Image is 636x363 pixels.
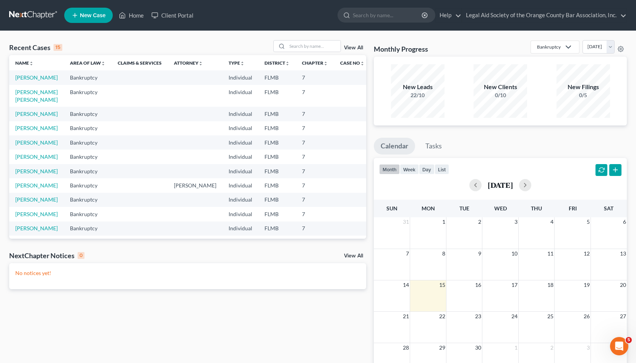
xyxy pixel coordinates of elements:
button: week [400,164,419,174]
button: month [379,164,400,174]
h2: [DATE] [488,181,513,189]
span: Tue [459,205,469,212]
span: 1 [514,343,518,352]
a: [PERSON_NAME] [15,111,58,117]
span: 7 [405,249,410,258]
span: 2 [477,217,482,226]
div: 0/10 [474,91,527,99]
div: New Clients [474,83,527,91]
td: Individual [222,121,258,135]
td: [PERSON_NAME] [168,178,222,192]
td: Individual [222,135,258,150]
td: Bankruptcy [64,207,112,221]
td: Individual [222,70,258,85]
p: No notices yet! [15,269,360,277]
span: 6 [622,217,627,226]
td: Individual [222,164,258,178]
td: FLMB [258,150,296,164]
a: [PERSON_NAME] [15,211,58,217]
td: 7 [296,164,334,178]
a: [PERSON_NAME] [15,168,58,174]
div: New Leads [391,83,445,91]
i: unfold_more [101,61,105,66]
span: 16 [474,280,482,290]
input: Search by name... [287,41,341,52]
a: [PERSON_NAME] [15,225,58,231]
span: 30 [474,343,482,352]
td: Bankruptcy [64,221,112,236]
span: 29 [438,343,446,352]
td: Individual [222,207,258,221]
span: 5 [586,217,591,226]
span: 28 [402,343,410,352]
td: FLMB [258,107,296,121]
a: [PERSON_NAME] [15,74,58,81]
td: 7 [296,85,334,107]
td: 7 [296,193,334,207]
td: 7 [296,236,334,250]
td: 7 [296,121,334,135]
span: 1 [441,217,446,226]
td: Bankruptcy [64,150,112,164]
td: Individual [222,150,258,164]
th: Claims & Services [112,55,168,70]
a: Home [115,8,148,22]
a: View All [344,253,363,259]
span: Thu [531,205,542,212]
iframe: Intercom live chat [610,337,628,355]
i: unfold_more [285,61,290,66]
span: 25 [547,312,554,321]
span: 31 [402,217,410,226]
a: [PERSON_NAME] [15,182,58,189]
span: 11 [547,249,554,258]
span: 27 [619,312,627,321]
button: day [419,164,435,174]
div: Bankruptcy [537,44,561,50]
td: FLMB [258,236,296,250]
div: NextChapter Notices [9,251,84,260]
i: unfold_more [198,61,203,66]
i: unfold_more [323,61,328,66]
td: Bankruptcy [64,236,112,250]
span: 15 [438,280,446,290]
span: New Case [80,13,105,18]
div: 0/5 [556,91,610,99]
a: View All [344,45,363,50]
a: Help [436,8,461,22]
span: 21 [402,312,410,321]
td: 7 [296,70,334,85]
td: 7 [296,207,334,221]
td: 7 [296,178,334,192]
td: 7 [296,150,334,164]
span: Mon [422,205,435,212]
span: Wed [494,205,507,212]
td: FLMB [258,221,296,236]
td: 7 [296,107,334,121]
button: list [435,164,449,174]
a: Case Nounfold_more [340,60,365,66]
span: Sun [386,205,397,212]
i: unfold_more [240,61,245,66]
td: Individual [222,221,258,236]
span: 24 [511,312,518,321]
a: Area of Lawunfold_more [70,60,105,66]
a: [PERSON_NAME] [15,125,58,131]
span: 10 [511,249,518,258]
input: Search by name... [353,8,423,22]
td: Bankruptcy [64,135,112,150]
span: 22 [438,312,446,321]
td: FLMB [258,135,296,150]
a: Tasks [419,138,449,155]
td: 7 [296,135,334,150]
a: [PERSON_NAME] [15,139,58,146]
div: 0 [78,252,84,259]
span: 8 [441,249,446,258]
td: Bankruptcy [64,70,112,85]
td: Bankruptcy [64,164,112,178]
h3: Monthly Progress [374,44,428,54]
div: 22/10 [391,91,445,99]
div: 15 [54,44,62,51]
a: Legal Aid Society of the Orange County Bar Association, Inc. [462,8,626,22]
td: Bankruptcy [64,107,112,121]
span: Sat [604,205,613,212]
